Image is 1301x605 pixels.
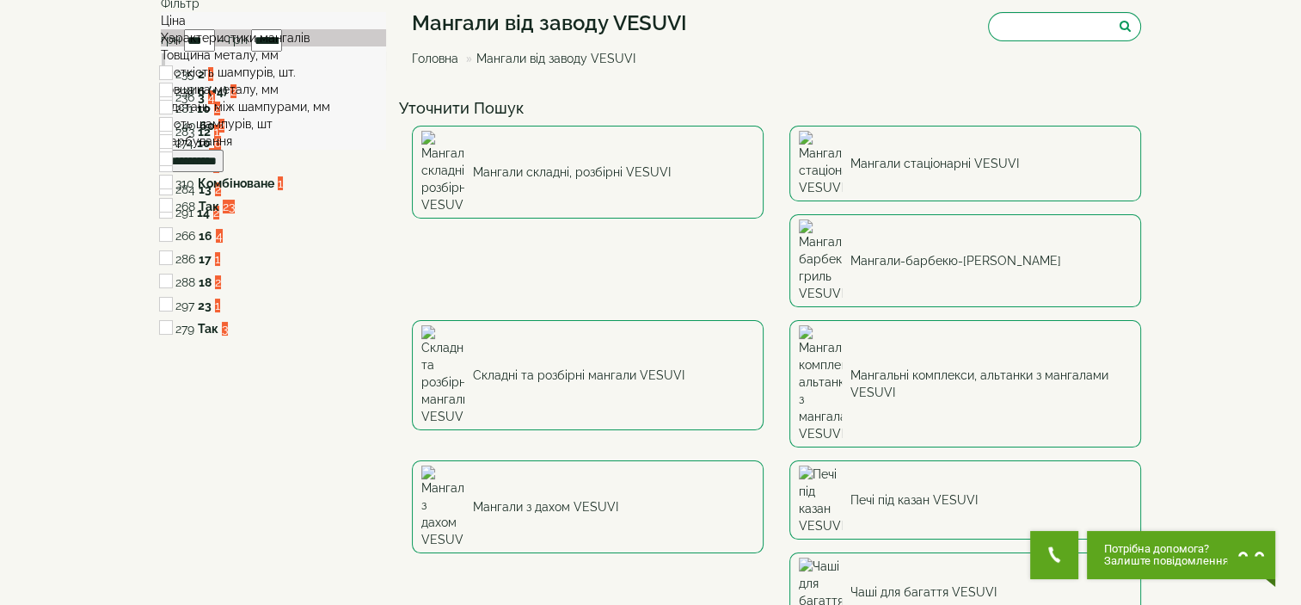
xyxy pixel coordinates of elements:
a: Мангали стаціонарні VESUVI Мангали стаціонарні VESUVI [789,126,1141,201]
span: 268 [175,200,195,213]
span: 286 [175,252,195,266]
div: Товщина металу, мм [161,46,387,64]
label: 17 [199,250,212,268]
li: Мангали від заводу VESUVI [462,50,635,67]
a: Мангали складні, розбірні VESUVI Мангали складні, розбірні VESUVI [412,126,764,219]
span: 23 [223,200,235,213]
div: Ціна [161,12,387,29]
div: Товщина металу, мм [161,81,387,98]
a: Складні та розбірні мангали VESUVI Складні та розбірні мангали VESUVI [412,320,764,430]
button: Get Call button [1030,531,1078,579]
div: Фарбування [161,133,387,150]
span: 288 [175,275,195,289]
h4: Уточнити Пошук [399,100,1154,117]
span: 310 [175,176,194,190]
a: Печі під казан VESUVI Печі під казан VESUVI [789,460,1141,540]
img: Печі під казан VESUVI [799,466,842,534]
a: Мангали з дахом VESUVI Мангали з дахом VESUVI [412,460,764,553]
a: Головна [412,52,458,65]
label: 16 [199,227,212,244]
span: 279 [175,322,194,336]
div: Відстань між шампурами, мм [161,98,387,115]
div: Характеристики мангалів [161,29,387,46]
span: 1 [278,176,283,190]
img: Мангали складні, розбірні VESUVI [421,131,464,213]
h1: Мангали від заводу VESUVI [412,12,687,34]
label: Так [199,198,219,215]
span: 297 [175,299,194,312]
img: Мангали-барбекю-гриль VESUVI [799,219,842,302]
span: 1 [215,299,220,312]
a: Мангальні комплекси, альтанки з мангалами VESUVI Мангальні комплекси, альтанки з мангалами VESUVI [789,320,1141,448]
div: Місткість шампурів, шт. [161,64,387,81]
img: Мангальні комплекси, альтанки з мангалами VESUVI [799,325,842,442]
span: 266 [175,229,195,243]
div: К-сть шампурів, шт [161,115,387,133]
label: 23 [198,297,212,314]
span: 1 [215,252,220,266]
span: Потрібна допомога? [1104,543,1229,555]
img: Мангали стаціонарні VESUVI [799,131,842,196]
img: Мангали з дахом VESUVI [421,466,464,548]
span: 3 [222,322,228,336]
span: 4 [216,229,223,243]
label: Комбіноване [198,175,274,192]
span: 2 [215,275,221,289]
a: Мангали-барбекю-гриль VESUVI Мангали-барбекю-[PERSON_NAME] [789,214,1141,307]
label: Так [198,320,218,337]
span: Залиште повідомлення [1104,555,1229,567]
button: Chat button [1087,531,1275,579]
label: 18 [199,274,212,291]
img: Складні та розбірні мангали VESUVI [421,325,464,425]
